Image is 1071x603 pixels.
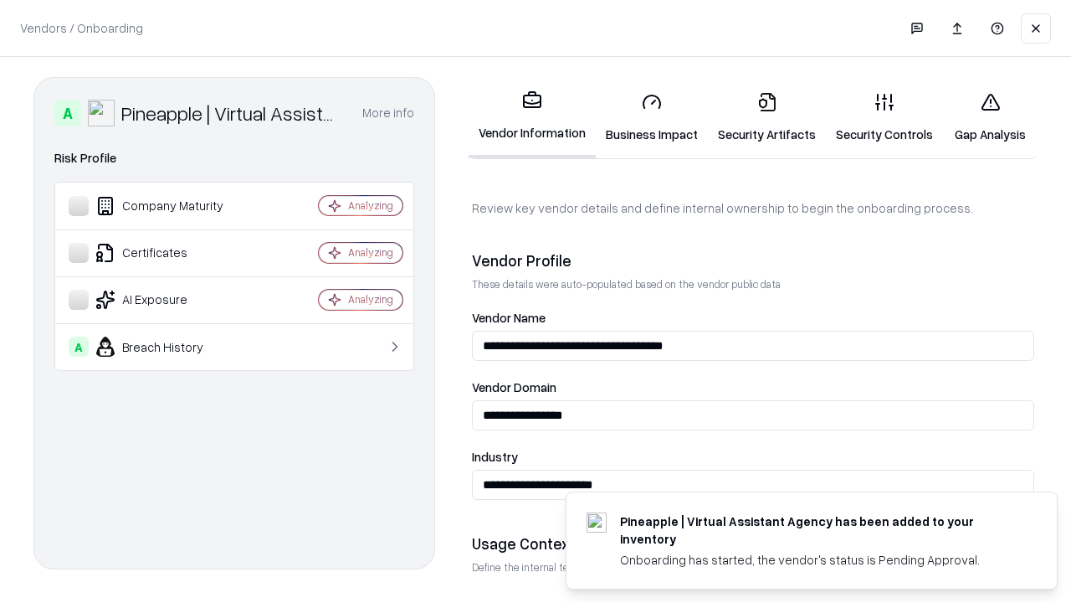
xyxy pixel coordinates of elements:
div: Analyzing [348,292,393,307]
div: Pineapple | Virtual Assistant Agency has been added to your inventory [620,513,1017,548]
p: Review key vendor details and define internal ownership to begin the onboarding process. [472,199,1034,217]
div: Vendor Profile [472,250,1034,271]
div: Company Maturity [69,196,269,216]
p: Define the internal team and reason for using this vendor. This helps assess business relevance a... [472,560,1034,575]
a: Security Controls [826,79,943,157]
label: Vendor Name [472,312,1034,324]
a: Security Artifacts [708,79,826,157]
label: Industry [472,451,1034,463]
div: Certificates [69,243,269,263]
a: Gap Analysis [943,79,1038,157]
img: Pineapple | Virtual Assistant Agency [88,100,115,126]
div: Onboarding has started, the vendor's status is Pending Approval. [620,551,1017,569]
p: Vendors / Onboarding [20,19,143,37]
a: Vendor Information [469,77,596,158]
div: Pineapple | Virtual Assistant Agency [121,100,342,126]
div: Usage Context [472,533,1034,554]
a: Business Impact [596,79,708,157]
div: Breach History [69,337,269,357]
p: These details were auto-populated based on the vendor public data [472,277,1034,291]
div: A [69,337,89,357]
div: AI Exposure [69,290,269,310]
div: Analyzing [348,198,393,213]
div: Risk Profile [54,148,414,168]
div: A [54,100,81,126]
button: More info [362,98,414,128]
div: Analyzing [348,245,393,260]
img: trypineapple.com [587,513,607,533]
label: Vendor Domain [472,381,1034,394]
